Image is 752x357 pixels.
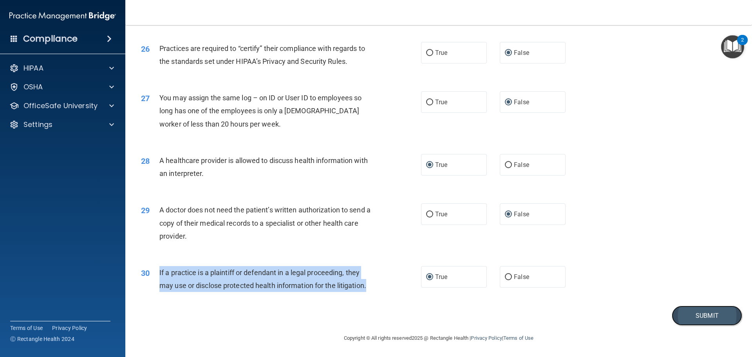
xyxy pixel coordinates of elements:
[159,94,362,128] span: You may assign the same log – on ID or User ID to employees so long has one of the employees is o...
[9,120,114,129] a: Settings
[141,94,150,103] span: 27
[435,161,447,169] span: True
[721,35,744,58] button: Open Resource Center, 2 new notifications
[23,33,78,44] h4: Compliance
[141,206,150,215] span: 29
[23,82,43,92] p: OSHA
[159,44,365,65] span: Practices are required to “certify” their compliance with regards to the standards set under HIPA...
[672,306,742,326] button: Submit
[514,49,529,56] span: False
[505,212,512,217] input: False
[514,273,529,281] span: False
[503,335,533,341] a: Terms of Use
[9,63,114,73] a: HIPAA
[514,210,529,218] span: False
[9,82,114,92] a: OSHA
[505,100,512,105] input: False
[426,100,433,105] input: True
[23,101,98,111] p: OfficeSafe University
[426,212,433,217] input: True
[10,324,43,332] a: Terms of Use
[435,98,447,106] span: True
[296,326,582,351] div: Copyright © All rights reserved 2025 @ Rectangle Health | |
[426,50,433,56] input: True
[141,44,150,54] span: 26
[23,63,43,73] p: HIPAA
[141,268,150,278] span: 30
[505,162,512,168] input: False
[435,273,447,281] span: True
[514,161,529,169] span: False
[435,49,447,56] span: True
[426,274,433,280] input: True
[505,50,512,56] input: False
[52,324,87,332] a: Privacy Policy
[159,268,366,290] span: If a practice is a plaintiff or defendant in a legal proceeding, they may use or disclose protect...
[713,303,743,333] iframe: Drift Widget Chat Controller
[505,274,512,280] input: False
[741,40,744,50] div: 2
[159,206,371,240] span: A doctor does not need the patient’s written authorization to send a copy of their medical record...
[159,156,368,178] span: A healthcare provider is allowed to discuss health information with an interpreter.
[426,162,433,168] input: True
[471,335,502,341] a: Privacy Policy
[23,120,52,129] p: Settings
[435,210,447,218] span: True
[10,335,74,343] span: Ⓒ Rectangle Health 2024
[141,156,150,166] span: 28
[9,101,114,111] a: OfficeSafe University
[9,8,116,24] img: PMB logo
[514,98,529,106] span: False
